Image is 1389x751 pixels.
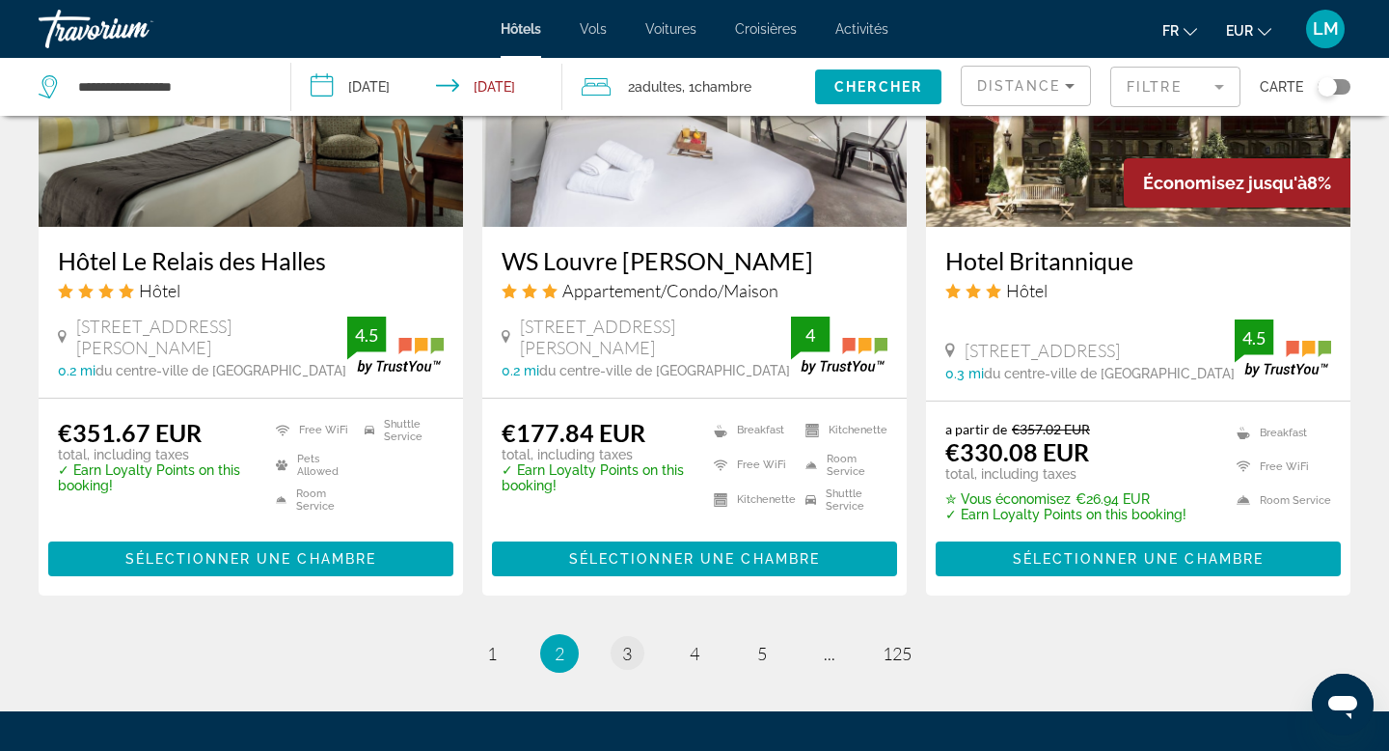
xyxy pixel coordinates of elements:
span: Hôtel [1006,280,1048,301]
span: du centre-ville de [GEOGRAPHIC_DATA] [95,363,346,378]
a: WS Louvre [PERSON_NAME] [502,246,887,275]
div: 8% [1124,158,1350,208]
li: Room Service [266,487,355,513]
ins: €330.08 EUR [945,437,1089,466]
div: 4 star Hotel [58,280,444,301]
img: trustyou-badge.svg [791,317,887,374]
iframe: Bouton de lancement de la fenêtre de messagerie [1312,674,1374,736]
span: 1 [487,643,497,664]
div: 4.5 [1235,326,1273,349]
button: Change language [1162,16,1197,44]
span: Hôtel [139,280,180,301]
span: [STREET_ADDRESS][PERSON_NAME] [76,316,347,358]
p: ✓ Earn Loyalty Points on this booking! [58,462,252,493]
span: 125 [883,643,912,664]
button: Sélectionner une chambre [936,542,1341,576]
p: total, including taxes [945,466,1186,482]
button: Travelers: 2 adults, 0 children [562,58,815,116]
a: Sélectionner une chambre [48,545,453,567]
span: Sélectionner une chambre [569,551,820,567]
a: Sélectionner une chambre [492,545,897,567]
span: Distance [977,78,1060,94]
span: , 1 [682,73,751,100]
button: Toggle map [1303,78,1350,96]
span: EUR [1226,23,1253,39]
span: Sélectionner une chambre [1013,551,1264,567]
span: Carte [1260,73,1303,100]
div: 3 star Hotel [945,280,1331,301]
li: Free WiFi [266,418,355,443]
a: Voitures [645,21,696,37]
a: Hôtel Le Relais des Halles [58,246,444,275]
button: Sélectionner une chambre [48,542,453,576]
img: trustyou-badge.svg [1235,320,1331,376]
span: 2 [555,643,564,664]
li: Room Service [796,453,887,478]
button: Change currency [1226,16,1271,44]
span: [STREET_ADDRESS][PERSON_NAME] [520,316,791,358]
span: 0.2 mi [58,363,95,378]
span: Économisez jusqu'à [1143,173,1307,193]
li: Free WiFi [1227,455,1331,479]
span: LM [1313,19,1339,39]
span: 2 [628,73,682,100]
button: Check-in date: Dec 5, 2025 Check-out date: Dec 6, 2025 [291,58,563,116]
button: Chercher [815,70,941,104]
mat-select: Sort by [977,74,1075,97]
p: €26.94 EUR [945,491,1186,507]
a: Activités [835,21,888,37]
li: Kitchenette [796,418,887,443]
span: Adultes [635,79,682,95]
p: total, including taxes [58,447,252,462]
div: 4.5 [347,323,386,347]
span: Chercher [834,79,922,95]
nav: Pagination [39,634,1350,673]
li: Shuttle Service [796,487,887,513]
li: Room Service [1227,488,1331,513]
p: ✓ Earn Loyalty Points on this booking! [502,462,690,493]
ins: €177.84 EUR [502,418,645,447]
span: Appartement/Condo/Maison [562,280,778,301]
p: ✓ Earn Loyalty Points on this booking! [945,507,1186,522]
del: €357.02 EUR [1012,421,1090,437]
span: ✮ Vous économisez [945,491,1071,507]
ins: €351.67 EUR [58,418,202,447]
a: Vols [580,21,607,37]
li: Breakfast [1227,421,1331,445]
span: Chambre [694,79,751,95]
a: Croisières [735,21,797,37]
button: Filter [1110,66,1240,108]
span: 0.2 mi [502,363,539,378]
span: [STREET_ADDRESS] [965,340,1120,361]
li: Free WiFi [704,453,796,478]
span: fr [1162,23,1179,39]
div: 4 [791,323,830,347]
span: du centre-ville de [GEOGRAPHIC_DATA] [539,363,790,378]
a: Hotel Britannique [945,246,1331,275]
button: User Menu [1300,9,1350,49]
button: Sélectionner une chambre [492,542,897,576]
a: Travorium [39,4,231,54]
span: 0.3 mi [945,366,984,381]
span: a partir de [945,421,1007,437]
p: total, including taxes [502,447,690,462]
span: du centre-ville de [GEOGRAPHIC_DATA] [984,366,1235,381]
a: Sélectionner une chambre [936,545,1341,567]
span: Sélectionner une chambre [125,551,376,567]
span: 3 [622,643,632,664]
li: Pets Allowed [266,453,355,478]
li: Breakfast [704,418,796,443]
a: Hôtels [501,21,541,37]
span: 5 [757,643,767,664]
span: ... [824,643,835,664]
span: 4 [690,643,699,664]
img: trustyou-badge.svg [347,317,444,374]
